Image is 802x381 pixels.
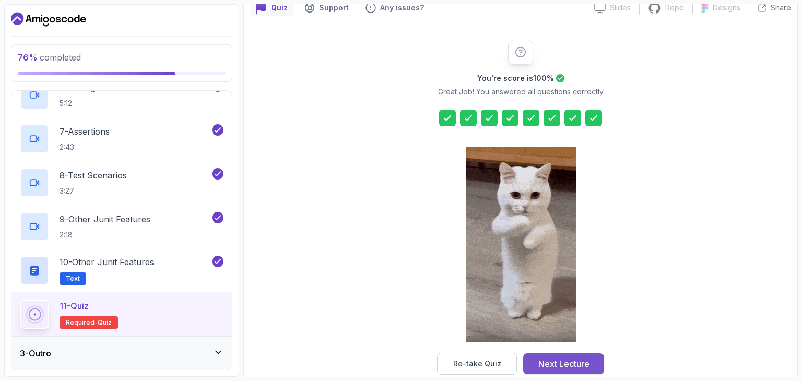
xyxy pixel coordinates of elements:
p: 9 - Other Junit Features [60,213,150,225]
button: 9-Other Junit Features2:18 [20,212,223,241]
div: Next Lecture [538,358,589,370]
button: Re-take Quiz [437,353,517,375]
p: Repo [665,3,684,13]
button: 11-QuizRequired-quiz [20,300,223,329]
p: Great Job! You answered all questions correctly [438,87,604,97]
span: quiz [98,318,112,327]
p: 5:12 [60,98,175,109]
span: 76 % [18,52,38,63]
img: cool-cat [466,147,576,342]
p: 11 - Quiz [60,300,89,312]
p: 2:43 [60,142,110,152]
h3: 3 - Outro [20,347,51,360]
button: 6-Writing Your First Unit Test5:12 [20,80,223,110]
button: 8-Test Scenarios3:27 [20,168,223,197]
p: Designs [713,3,740,13]
span: completed [18,52,81,63]
p: 8 - Test Scenarios [60,169,127,182]
button: 7-Assertions2:43 [20,124,223,153]
p: Share [771,3,791,13]
p: Slides [610,3,631,13]
a: Dashboard [11,11,86,28]
span: Text [66,275,80,283]
button: 3-Outro [11,337,232,370]
p: 3:27 [60,186,127,196]
p: 10 - Other Junit Features [60,256,154,268]
p: 7 - Assertions [60,125,110,138]
div: Re-take Quiz [453,359,501,369]
span: Required- [66,318,98,327]
p: Any issues? [380,3,424,13]
p: 2:18 [60,230,150,240]
p: Quiz [271,3,288,13]
button: Share [749,3,791,13]
button: 10-Other Junit FeaturesText [20,256,223,285]
h2: You're score is 100 % [477,73,554,84]
button: Next Lecture [523,353,604,374]
p: Support [319,3,349,13]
